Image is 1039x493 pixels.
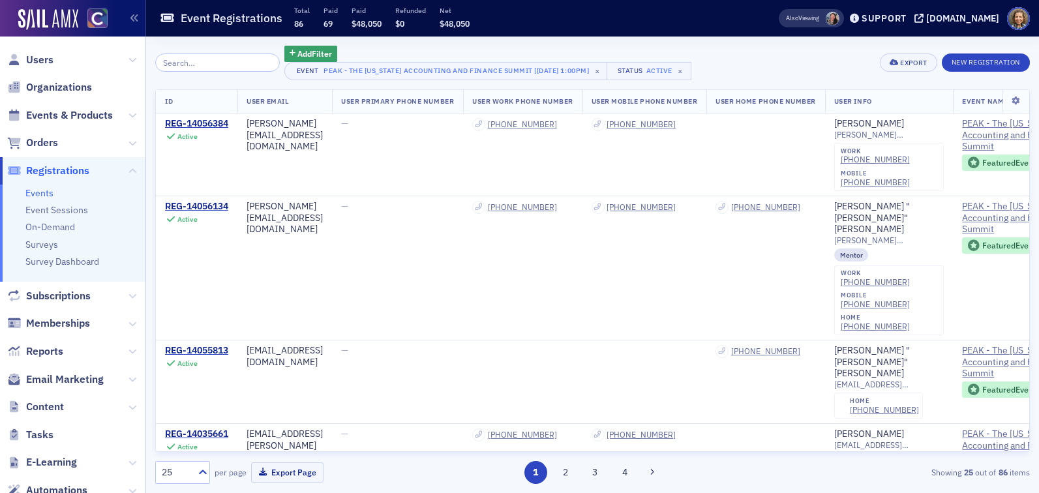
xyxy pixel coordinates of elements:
div: Active [177,132,198,141]
div: Active [646,67,672,75]
a: Surveys [25,239,58,250]
a: [PHONE_NUMBER] [841,177,910,187]
a: [PERSON_NAME] "[PERSON_NAME]" [PERSON_NAME] [834,345,944,380]
p: Refunded [395,6,426,15]
a: [PHONE_NUMBER] [731,346,800,356]
div: Status [616,67,644,75]
span: ID [165,97,173,106]
a: View Homepage [78,8,108,31]
div: Event [294,67,322,75]
a: Survey Dashboard [25,256,99,267]
button: Export [880,53,937,72]
span: Orders [26,136,58,150]
a: [PHONE_NUMBER] [607,119,676,129]
a: [PHONE_NUMBER] [607,202,676,212]
div: Mentor [834,248,869,261]
div: work [841,269,910,277]
img: SailAMX [87,8,108,29]
span: — [341,117,348,129]
div: Support [862,12,907,24]
span: $0 [395,18,404,29]
a: Email Marketing [7,372,104,387]
a: Event Sessions [25,204,88,216]
span: Tiffany Carson [826,12,839,25]
span: [PERSON_NAME][EMAIL_ADDRESS][DOMAIN_NAME] [834,235,944,245]
span: Memberships [26,316,90,331]
button: New Registration [942,53,1030,72]
a: [PHONE_NUMBER] [841,277,910,287]
span: [EMAIL_ADDRESS][PERSON_NAME][DOMAIN_NAME] [834,440,944,450]
div: work [841,147,910,155]
span: [PERSON_NAME][EMAIL_ADDRESS][DOMAIN_NAME] [834,130,944,140]
div: mobile [841,170,910,177]
a: Events & Products [7,108,113,123]
div: Also [786,14,798,22]
a: Content [7,400,64,414]
span: User Mobile Phone Number [592,97,698,106]
div: mobile [841,291,910,299]
a: Subscriptions [7,289,91,303]
a: Organizations [7,80,92,95]
div: Featured Event [982,386,1036,393]
button: 2 [554,461,577,484]
span: User Work Phone Number [472,97,573,106]
a: [PHONE_NUMBER] [488,119,557,129]
span: $48,050 [440,18,470,29]
button: EventPEAK - The [US_STATE] Accounting and Finance Summit [[DATE] 1:00pm]× [284,62,609,80]
div: [PERSON_NAME][EMAIL_ADDRESS][DOMAIN_NAME] [247,118,323,153]
p: Paid [324,6,338,15]
a: [PHONE_NUMBER] [850,405,919,415]
a: [PHONE_NUMBER] [488,202,557,212]
p: Paid [352,6,382,15]
a: [PHONE_NUMBER] [841,155,910,164]
span: Add Filter [297,48,332,59]
span: Registrations [26,164,89,178]
div: Active [177,215,198,224]
a: Memberships [7,316,90,331]
span: Event Name [962,97,1008,106]
a: [PERSON_NAME] "[PERSON_NAME]" [PERSON_NAME] [834,201,944,235]
a: New Registration [942,55,1030,67]
span: — [341,428,348,440]
a: [PHONE_NUMBER] [488,430,557,440]
span: 86 [294,18,303,29]
a: E-Learning [7,455,77,470]
a: [PERSON_NAME] [834,118,904,130]
p: Total [294,6,310,15]
a: [PHONE_NUMBER] [841,321,910,331]
div: REG-14055813 [165,345,228,357]
button: [DOMAIN_NAME] [914,14,1004,23]
div: [EMAIL_ADDRESS][PERSON_NAME][DOMAIN_NAME] [247,428,323,463]
a: Events [25,187,53,199]
button: StatusActive× [607,62,691,80]
a: On-Demand [25,221,75,233]
div: [DOMAIN_NAME] [926,12,999,24]
strong: 25 [961,466,975,478]
a: [PHONE_NUMBER] [841,299,910,309]
button: AddFilter [284,46,338,62]
a: Registrations [7,164,89,178]
div: REG-14056384 [165,118,228,130]
label: per page [215,466,247,478]
a: REG-14056134 [165,201,228,213]
span: Profile [1007,7,1030,30]
span: User Home Phone Number [715,97,816,106]
div: [PERSON_NAME] [834,428,904,440]
span: [EMAIL_ADDRESS][DOMAIN_NAME] [834,380,944,389]
a: Tasks [7,428,53,442]
span: Subscriptions [26,289,91,303]
span: Events & Products [26,108,113,123]
div: PEAK - The [US_STATE] Accounting and Finance Summit [[DATE] 1:00pm] [324,64,589,77]
div: 25 [162,466,190,479]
